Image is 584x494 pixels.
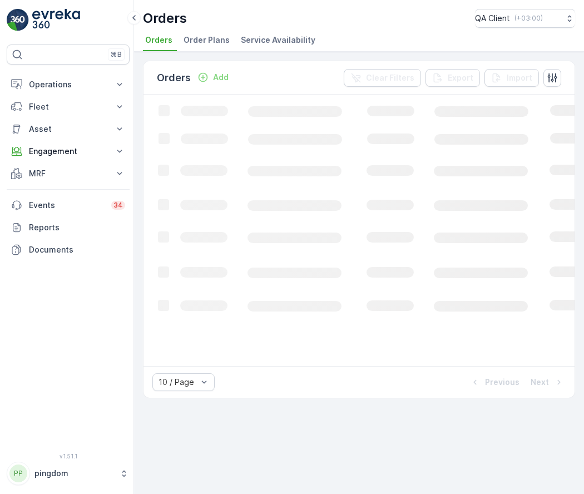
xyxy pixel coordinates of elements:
[7,96,130,118] button: Fleet
[7,162,130,185] button: MRF
[193,71,233,84] button: Add
[143,9,187,27] p: Orders
[113,201,123,210] p: 34
[475,9,575,28] button: QA Client(+03:00)
[448,72,473,83] p: Export
[111,50,122,59] p: ⌘B
[514,14,543,23] p: ( +03:00 )
[29,79,107,90] p: Operations
[531,377,549,388] p: Next
[344,69,421,87] button: Clear Filters
[7,140,130,162] button: Engagement
[29,123,107,135] p: Asset
[7,194,130,216] a: Events34
[475,13,510,24] p: QA Client
[7,118,130,140] button: Asset
[29,200,105,211] p: Events
[241,34,315,46] span: Service Availability
[507,72,532,83] p: Import
[529,376,566,389] button: Next
[7,239,130,261] a: Documents
[213,72,229,83] p: Add
[7,73,130,96] button: Operations
[484,69,539,87] button: Import
[29,168,107,179] p: MRF
[157,70,191,86] p: Orders
[34,468,114,479] p: pingdom
[9,465,27,482] div: PP
[29,146,107,157] p: Engagement
[7,9,29,31] img: logo
[29,244,125,255] p: Documents
[145,34,172,46] span: Orders
[425,69,480,87] button: Export
[7,462,130,485] button: PPpingdom
[468,376,521,389] button: Previous
[32,9,80,31] img: logo_light-DOdMpM7g.png
[184,34,230,46] span: Order Plans
[7,453,130,460] span: v 1.51.1
[7,216,130,239] a: Reports
[485,377,519,388] p: Previous
[29,101,107,112] p: Fleet
[366,72,414,83] p: Clear Filters
[29,222,125,233] p: Reports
